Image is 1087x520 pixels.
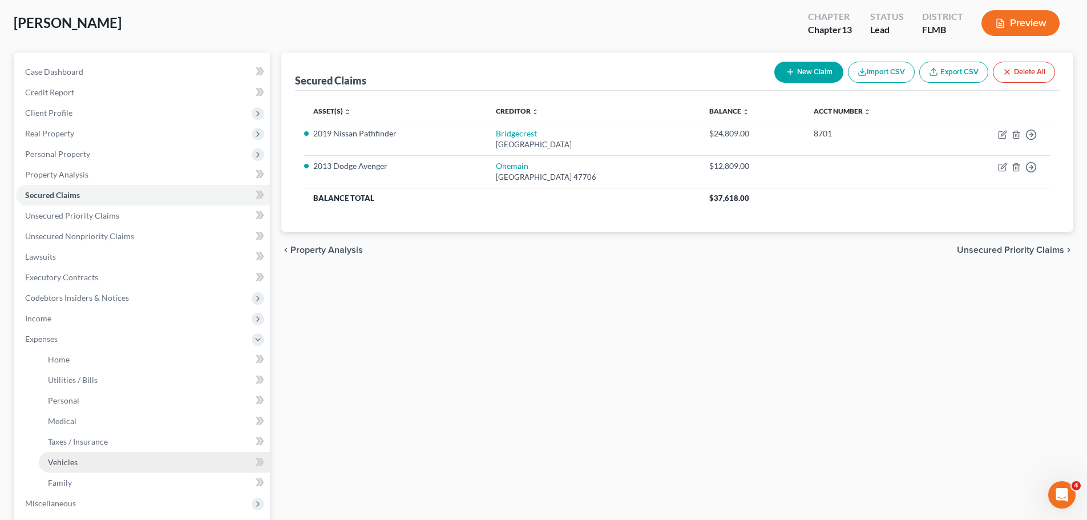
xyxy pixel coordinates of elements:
[25,170,88,179] span: Property Analysis
[48,457,78,467] span: Vehicles
[808,10,852,23] div: Chapter
[848,62,915,83] button: Import CSV
[532,108,539,115] i: unfold_more
[25,498,76,508] span: Miscellaneous
[16,247,270,267] a: Lawsuits
[25,252,56,261] span: Lawsuits
[496,139,691,150] div: [GEOGRAPHIC_DATA]
[25,293,129,303] span: Codebtors Insiders & Notices
[313,160,478,172] li: 2013 Dodge Avenger
[295,74,366,87] div: Secured Claims
[25,128,74,138] span: Real Property
[39,432,270,452] a: Taxes / Insurance
[496,172,691,183] div: [GEOGRAPHIC_DATA] 47706
[709,128,795,139] div: $24,809.00
[774,62,843,83] button: New Claim
[870,23,904,37] div: Lead
[25,108,72,118] span: Client Profile
[496,128,537,138] a: Bridgecrest
[14,14,122,31] span: [PERSON_NAME]
[48,416,76,426] span: Medical
[919,62,988,83] a: Export CSV
[16,82,270,103] a: Credit Report
[25,67,83,76] span: Case Dashboard
[344,108,351,115] i: unfold_more
[25,87,74,97] span: Credit Report
[48,437,108,446] span: Taxes / Insurance
[25,334,58,344] span: Expenses
[39,349,270,370] a: Home
[48,478,72,487] span: Family
[39,370,270,390] a: Utilities / Bills
[922,10,963,23] div: District
[870,10,904,23] div: Status
[25,313,51,323] span: Income
[981,10,1060,36] button: Preview
[25,272,98,282] span: Executory Contracts
[48,396,79,405] span: Personal
[808,23,852,37] div: Chapter
[281,245,290,255] i: chevron_left
[1064,245,1073,255] i: chevron_right
[814,107,871,115] a: Acct Number unfold_more
[842,24,852,35] span: 13
[742,108,749,115] i: unfold_more
[39,473,270,493] a: Family
[290,245,363,255] span: Property Analysis
[1048,481,1076,509] iframe: Intercom live chat
[864,108,871,115] i: unfold_more
[39,411,270,432] a: Medical
[313,128,478,139] li: 2019 Nissan Pathfinder
[25,190,80,200] span: Secured Claims
[48,375,98,385] span: Utilities / Bills
[25,231,134,241] span: Unsecured Nonpriority Claims
[16,226,270,247] a: Unsecured Nonpriority Claims
[1072,481,1081,490] span: 4
[313,107,351,115] a: Asset(s) unfold_more
[709,160,795,172] div: $12,809.00
[496,161,528,171] a: Onemain
[16,185,270,205] a: Secured Claims
[16,267,270,288] a: Executory Contracts
[957,245,1064,255] span: Unsecured Priority Claims
[496,107,539,115] a: Creditor unfold_more
[39,452,270,473] a: Vehicles
[16,164,270,185] a: Property Analysis
[48,354,70,364] span: Home
[814,128,931,139] div: 8701
[39,390,270,411] a: Personal
[25,149,90,159] span: Personal Property
[709,107,749,115] a: Balance unfold_more
[16,205,270,226] a: Unsecured Priority Claims
[281,245,363,255] button: chevron_left Property Analysis
[993,62,1055,83] button: Delete All
[957,245,1073,255] button: Unsecured Priority Claims chevron_right
[922,23,963,37] div: FLMB
[16,62,270,82] a: Case Dashboard
[304,188,700,208] th: Balance Total
[25,211,119,220] span: Unsecured Priority Claims
[709,194,749,203] span: $37,618.00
